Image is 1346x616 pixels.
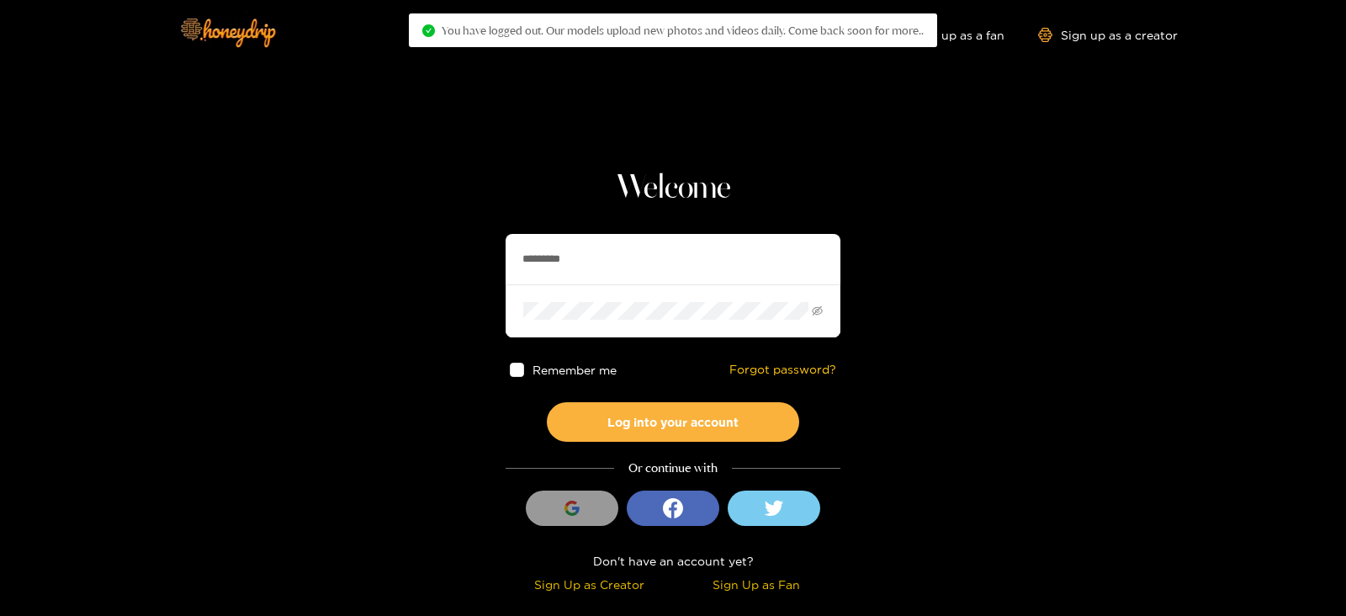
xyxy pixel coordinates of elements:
[729,363,836,377] a: Forgot password?
[812,305,823,316] span: eye-invisible
[506,168,840,209] h1: Welcome
[510,575,669,594] div: Sign Up as Creator
[506,551,840,571] div: Don't have an account yet?
[547,402,799,442] button: Log into your account
[1038,28,1178,42] a: Sign up as a creator
[889,28,1004,42] a: Sign up as a fan
[533,364,617,376] span: Remember me
[677,575,836,594] div: Sign Up as Fan
[442,24,924,37] span: You have logged out. Our models upload new photos and videos daily. Come back soon for more..
[506,459,840,478] div: Or continue with
[422,24,435,37] span: check-circle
